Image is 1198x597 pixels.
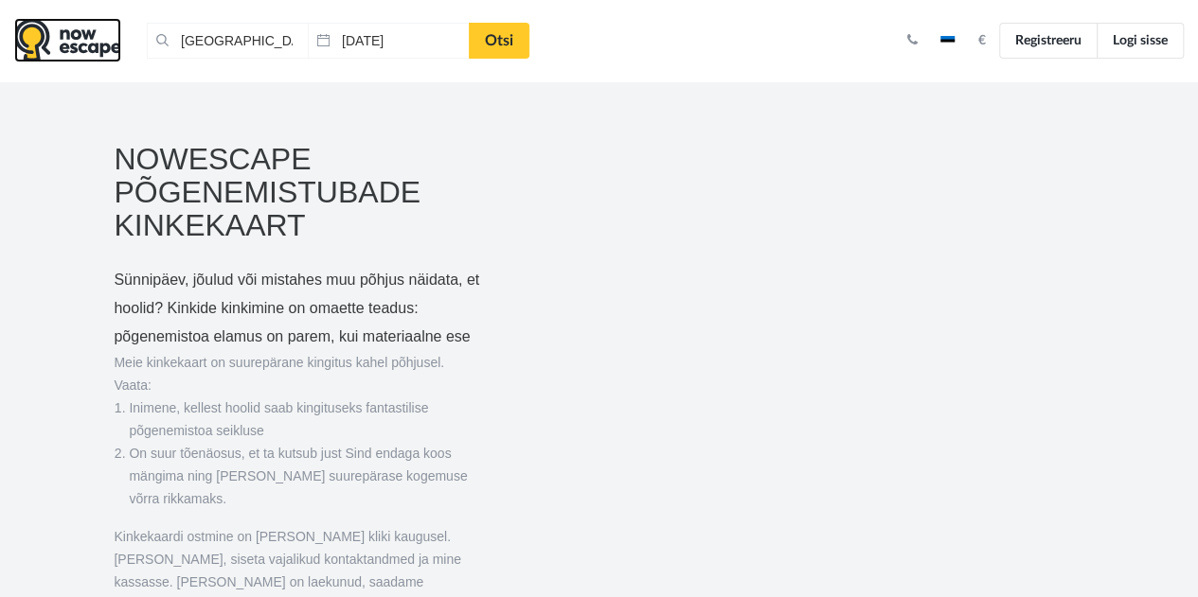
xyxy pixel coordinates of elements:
[308,23,469,59] input: Kuupäev
[114,143,485,243] h1: Nowescape Põgenemistubade Kinkekaart
[129,442,485,510] li: On suur tõenäosus, et ta kutsub just Sind endaga koos mängima ning [PERSON_NAME] suurepärase koge...
[147,23,308,59] input: Koha või toa nimi
[469,23,529,59] a: Otsi
[1097,23,1184,59] a: Logi sisse
[969,31,995,50] button: €
[14,18,121,62] img: logo
[129,396,485,442] li: Inimene, kellest hoolid saab kingituseks fantastilise põgenemistoa seikluse
[978,34,986,47] strong: €
[940,36,955,45] img: et.jpg
[999,23,1098,59] a: Registreeru
[114,351,485,396] p: Meie kinkekaart on suurepärane kingitus kahel põhjusel. Vaata:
